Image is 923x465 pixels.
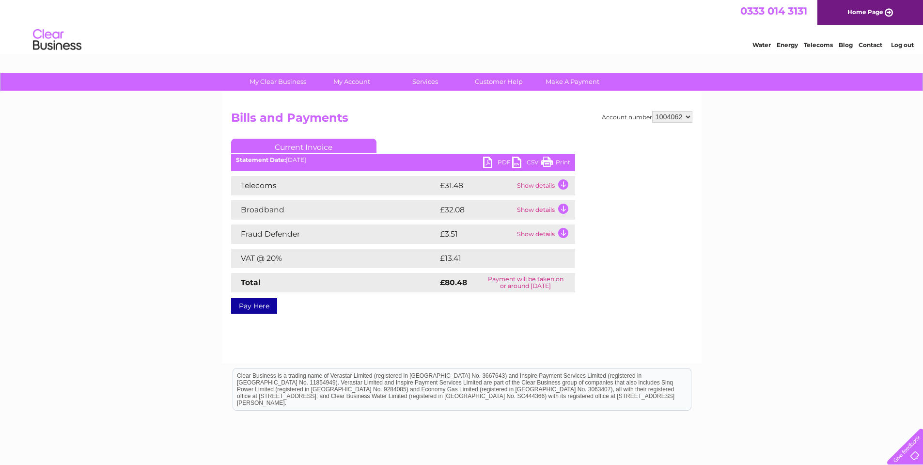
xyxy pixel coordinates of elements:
[241,278,261,287] strong: Total
[438,200,515,220] td: £32.08
[891,41,914,48] a: Log out
[438,249,554,268] td: £13.41
[515,200,575,220] td: Show details
[312,73,391,91] a: My Account
[231,111,692,129] h2: Bills and Payments
[602,111,692,123] div: Account number
[515,224,575,244] td: Show details
[440,278,467,287] strong: £80.48
[231,139,376,153] a: Current Invoice
[476,273,575,292] td: Payment will be taken on or around [DATE]
[238,73,318,91] a: My Clear Business
[231,298,277,314] a: Pay Here
[740,5,807,17] a: 0333 014 3131
[859,41,882,48] a: Contact
[231,249,438,268] td: VAT @ 20%
[438,176,515,195] td: £31.48
[231,200,438,220] td: Broadband
[839,41,853,48] a: Blog
[541,157,570,171] a: Print
[483,157,512,171] a: PDF
[32,25,82,55] img: logo.png
[438,224,515,244] td: £3.51
[532,73,612,91] a: Make A Payment
[804,41,833,48] a: Telecoms
[385,73,465,91] a: Services
[231,176,438,195] td: Telecoms
[515,176,575,195] td: Show details
[512,157,541,171] a: CSV
[459,73,539,91] a: Customer Help
[233,5,691,47] div: Clear Business is a trading name of Verastar Limited (registered in [GEOGRAPHIC_DATA] No. 3667643...
[236,156,286,163] b: Statement Date:
[777,41,798,48] a: Energy
[231,157,575,163] div: [DATE]
[752,41,771,48] a: Water
[231,224,438,244] td: Fraud Defender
